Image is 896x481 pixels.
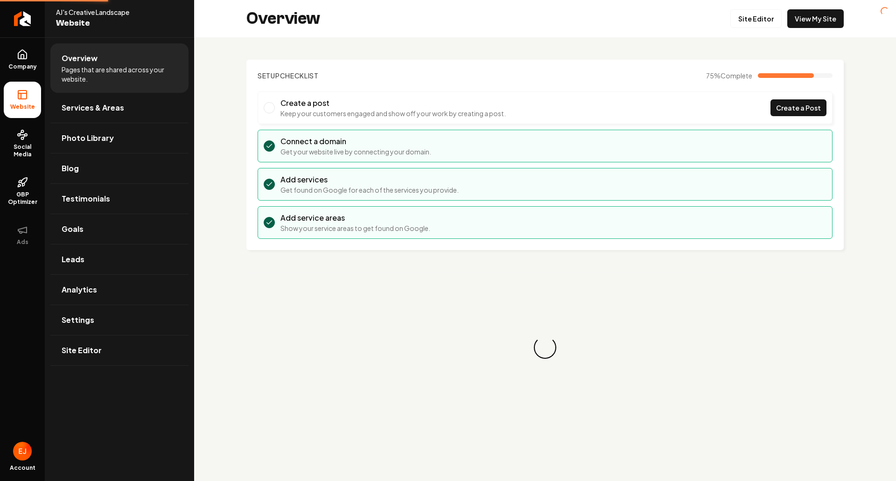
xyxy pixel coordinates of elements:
[62,102,124,113] span: Services & Areas
[7,103,39,111] span: Website
[62,65,177,84] span: Pages that are shared across your website.
[50,93,189,123] a: Services & Areas
[50,275,189,305] a: Analytics
[50,305,189,335] a: Settings
[280,185,459,195] p: Get found on Google for each of the services you provide.
[62,223,84,235] span: Goals
[280,174,459,185] h3: Add services
[50,335,189,365] a: Site Editor
[280,147,431,156] p: Get your website live by connecting your domain.
[280,136,431,147] h3: Connect a domain
[280,109,506,118] p: Keep your customers engaged and show off your work by creating a post.
[14,11,31,26] img: Rebolt Logo
[56,17,161,30] span: Website
[246,9,320,28] h2: Overview
[50,214,189,244] a: Goals
[787,9,844,28] a: View My Site
[4,169,41,213] a: GBP Optimizer
[62,314,94,326] span: Settings
[280,212,430,223] h3: Add service areas
[280,98,506,109] h3: Create a post
[258,71,280,80] span: Setup
[62,254,84,265] span: Leads
[721,71,752,80] span: Complete
[776,103,821,113] span: Create a Post
[62,163,79,174] span: Blog
[62,53,98,64] span: Overview
[4,191,41,206] span: GBP Optimizer
[56,7,161,17] span: AJ's Creative Landscape
[5,63,41,70] span: Company
[50,123,189,153] a: Photo Library
[62,284,97,295] span: Analytics
[531,334,559,362] div: Loading
[13,442,32,460] img: Eduard Joers
[4,143,41,158] span: Social Media
[4,217,41,253] button: Ads
[258,71,319,80] h2: Checklist
[280,223,430,233] p: Show your service areas to get found on Google.
[62,193,110,204] span: Testimonials
[50,244,189,274] a: Leads
[13,442,32,460] button: Open user button
[770,99,826,116] a: Create a Post
[706,71,752,80] span: 75 %
[50,153,189,183] a: Blog
[4,42,41,78] a: Company
[62,132,114,144] span: Photo Library
[4,122,41,166] a: Social Media
[50,184,189,214] a: Testimonials
[62,345,102,356] span: Site Editor
[10,464,35,472] span: Account
[13,238,32,246] span: Ads
[730,9,782,28] a: Site Editor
